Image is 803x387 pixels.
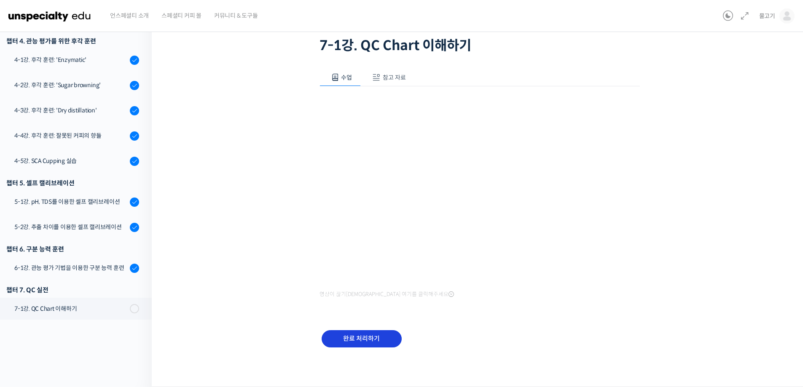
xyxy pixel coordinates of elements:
[383,74,406,81] span: 참고 자료
[320,291,454,298] span: 영상이 끊기[DEMOGRAPHIC_DATA] 여기를 클릭해주세요
[6,177,139,189] div: 챕터 5. 셀프 캘리브레이션
[341,74,352,81] span: 수업
[14,55,127,64] div: 4-1강. 후각 훈련: 'Enzymatic'
[6,35,139,47] div: 챕터 4. 관능 평가를 위한 후각 훈련
[14,131,127,140] div: 4-4강. 후각 훈련: 잘못된 커피의 향들
[14,222,127,232] div: 5-2강. 추출 차이를 이용한 셀프 캘리브레이션
[14,80,127,90] div: 4-2강. 후각 훈련: 'Sugar browning'
[14,263,127,272] div: 6-1강. 관능 평가 기법을 이용한 구분 능력 훈련
[130,280,140,286] span: 설정
[322,330,402,347] input: 완료 처리하기
[6,243,139,255] div: 챕터 6. 구분 능력 훈련
[14,156,127,165] div: 4-5강. SCA Cupping 실습
[6,284,139,296] div: 챕터 7. QC 실전
[14,304,127,313] div: 7-1강. QC Chart 이해하기
[77,280,87,287] span: 대화
[109,267,162,288] a: 설정
[14,106,127,115] div: 4-3강. 후각 훈련: 'Dry distillation'
[27,280,32,286] span: 홈
[3,267,56,288] a: 홈
[14,197,127,206] div: 5-1강. pH, TDS를 이용한 셀프 캘리브레이션
[759,12,775,20] span: 물고기
[320,37,640,53] h1: 7-1강. QC Chart 이해하기
[56,267,109,288] a: 대화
